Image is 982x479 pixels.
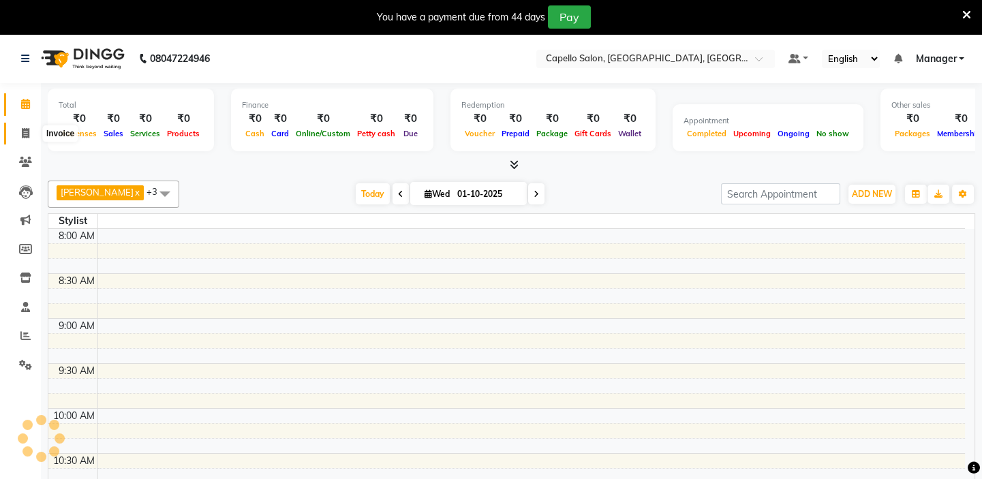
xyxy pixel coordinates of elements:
span: Wed [421,189,453,199]
div: ₹0 [59,111,100,127]
input: Search Appointment [721,183,840,204]
div: ₹0 [399,111,423,127]
div: Total [59,99,203,111]
span: Card [268,129,292,138]
a: x [134,187,140,198]
div: 8:00 AM [56,229,97,243]
span: Ongoing [774,129,813,138]
span: Online/Custom [292,129,354,138]
img: logo [35,40,128,78]
div: 9:30 AM [56,364,97,378]
span: Gift Cards [571,129,615,138]
div: Appointment [684,115,853,127]
div: ₹0 [127,111,164,127]
span: Products [164,129,203,138]
div: 9:00 AM [56,319,97,333]
span: +3 [147,186,168,197]
span: Sales [100,129,127,138]
span: Prepaid [498,129,533,138]
span: Package [533,129,571,138]
input: 2025-10-01 [453,184,521,204]
b: 08047224946 [150,40,210,78]
div: ₹0 [533,111,571,127]
div: Invoice [43,125,78,142]
span: Petty cash [354,129,399,138]
div: ₹0 [498,111,533,127]
div: Redemption [461,99,645,111]
div: ₹0 [354,111,399,127]
div: 10:30 AM [50,454,97,468]
div: ₹0 [242,111,268,127]
span: Wallet [615,129,645,138]
span: ADD NEW [852,189,892,199]
div: ₹0 [891,111,934,127]
div: ₹0 [615,111,645,127]
button: Pay [548,5,591,29]
span: Due [400,129,421,138]
span: Upcoming [730,129,774,138]
button: ADD NEW [848,185,895,204]
div: ₹0 [292,111,354,127]
span: No show [813,129,853,138]
div: 10:00 AM [50,409,97,423]
div: 8:30 AM [56,274,97,288]
div: Finance [242,99,423,111]
div: You have a payment due from 44 days [377,10,545,25]
span: [PERSON_NAME] [61,187,134,198]
span: Manager [915,52,956,66]
span: Services [127,129,164,138]
span: Packages [891,129,934,138]
div: ₹0 [461,111,498,127]
div: ₹0 [164,111,203,127]
div: ₹0 [571,111,615,127]
div: Stylist [48,214,97,228]
span: Today [356,183,390,204]
span: Completed [684,129,730,138]
div: ₹0 [100,111,127,127]
span: Cash [242,129,268,138]
span: Voucher [461,129,498,138]
div: ₹0 [268,111,292,127]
